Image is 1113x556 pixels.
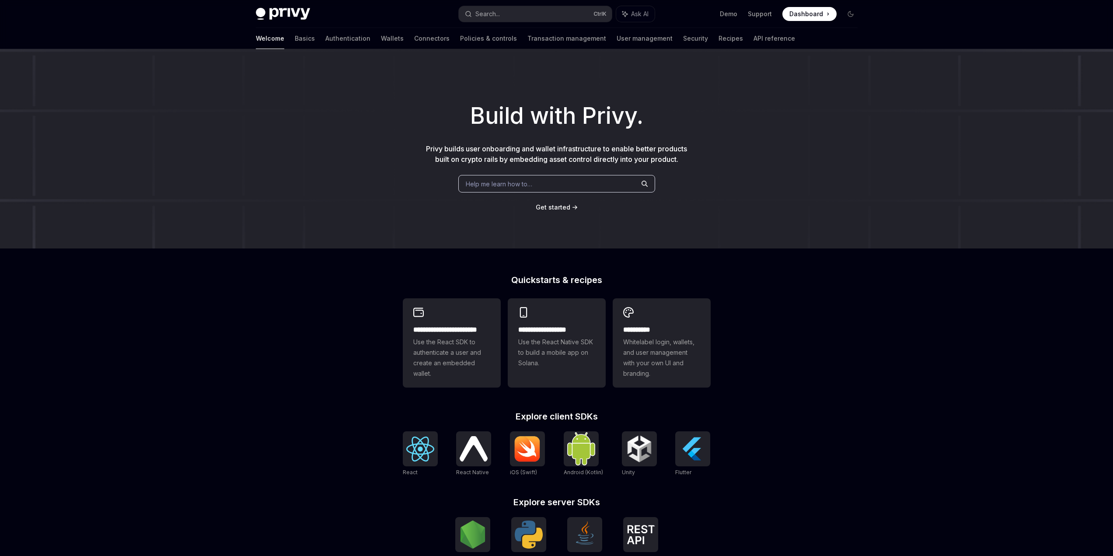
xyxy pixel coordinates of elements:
span: Help me learn how to… [466,179,532,189]
a: Transaction management [527,28,606,49]
a: UnityUnity [622,431,657,477]
a: **** *****Whitelabel login, wallets, and user management with your own UI and branding. [613,298,711,388]
img: REST API [627,525,655,544]
a: Connectors [414,28,450,49]
img: React [406,437,434,462]
img: React Native [460,436,488,461]
img: Java [571,521,599,549]
span: Dashboard [789,10,823,18]
a: Android (Kotlin)Android (Kotlin) [564,431,603,477]
img: Flutter [679,435,707,463]
span: Use the React SDK to authenticate a user and create an embedded wallet. [413,337,490,379]
button: Ask AI [616,6,655,22]
span: Flutter [675,469,691,476]
a: Authentication [325,28,370,49]
button: Toggle dark mode [844,7,858,21]
a: ReactReact [403,431,438,477]
img: Python [515,521,543,549]
div: Search... [475,9,500,19]
img: Android (Kotlin) [567,432,595,465]
a: User management [617,28,673,49]
a: Basics [295,28,315,49]
a: Get started [536,203,570,212]
span: React Native [456,469,489,476]
h1: Build with Privy. [14,99,1099,133]
a: iOS (Swift)iOS (Swift) [510,431,545,477]
button: Search...CtrlK [459,6,612,22]
img: Unity [625,435,653,463]
a: Wallets [381,28,404,49]
a: React NativeReact Native [456,431,491,477]
a: **** **** **** ***Use the React Native SDK to build a mobile app on Solana. [508,298,606,388]
a: Dashboard [782,7,837,21]
a: FlutterFlutter [675,431,710,477]
span: Get started [536,203,570,211]
span: Privy builds user onboarding and wallet infrastructure to enable better products built on crypto ... [426,144,687,164]
span: Use the React Native SDK to build a mobile app on Solana. [518,337,595,368]
img: iOS (Swift) [513,436,541,462]
h2: Explore client SDKs [403,412,711,421]
span: Unity [622,469,635,476]
span: Ask AI [631,10,649,18]
h2: Quickstarts & recipes [403,276,711,284]
span: iOS (Swift) [510,469,537,476]
a: Support [748,10,772,18]
a: Recipes [719,28,743,49]
a: Security [683,28,708,49]
span: Whitelabel login, wallets, and user management with your own UI and branding. [623,337,700,379]
a: Policies & controls [460,28,517,49]
img: dark logo [256,8,310,20]
a: Welcome [256,28,284,49]
span: React [403,469,418,476]
a: API reference [754,28,795,49]
h2: Explore server SDKs [403,498,711,507]
span: Ctrl K [593,10,607,17]
img: NodeJS [459,521,487,549]
a: Demo [720,10,737,18]
span: Android (Kotlin) [564,469,603,476]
